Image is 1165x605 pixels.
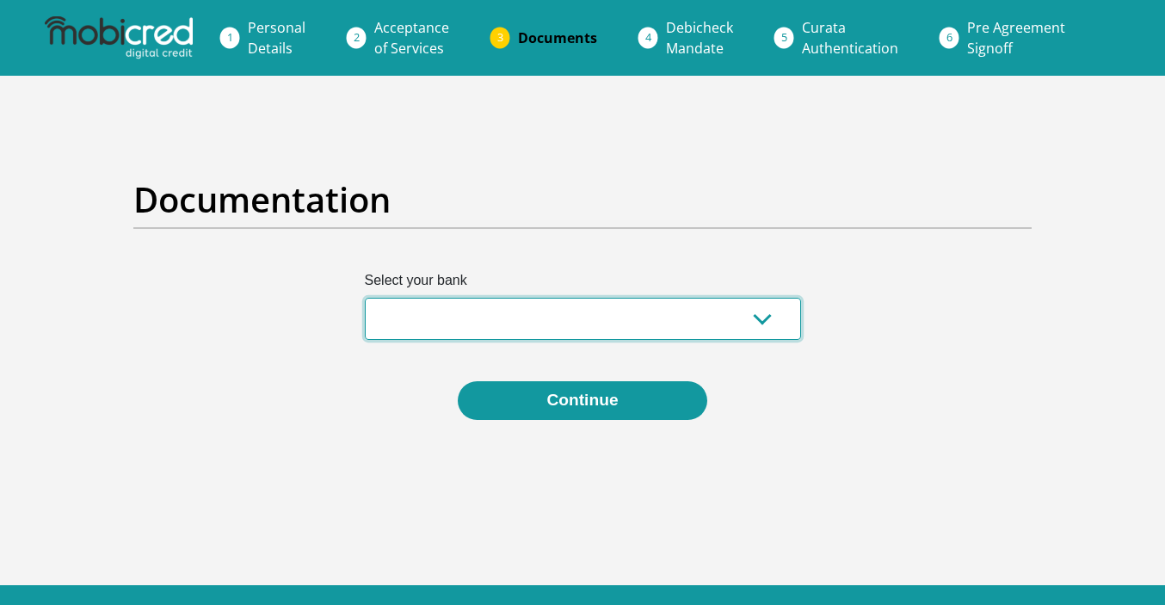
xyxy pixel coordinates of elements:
[967,18,1065,58] span: Pre Agreement Signoff
[234,10,319,65] a: PersonalDetails
[361,10,463,65] a: Acceptanceof Services
[953,10,1079,65] a: Pre AgreementSignoff
[652,10,747,65] a: DebicheckMandate
[365,270,801,298] label: Select your bank
[248,18,305,58] span: Personal Details
[802,18,898,58] span: Curata Authentication
[374,18,449,58] span: Acceptance of Services
[45,16,193,59] img: mobicred logo
[788,10,912,65] a: CurataAuthentication
[458,381,706,420] button: Continue
[518,28,597,47] span: Documents
[666,18,733,58] span: Debicheck Mandate
[504,21,611,55] a: Documents
[133,179,1032,220] h2: Documentation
